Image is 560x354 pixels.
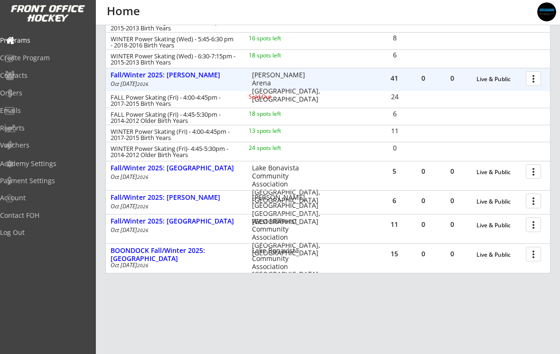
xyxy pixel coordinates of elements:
[249,128,307,134] div: 13 spots left
[476,198,521,205] div: Live & Public
[252,194,325,225] div: [PERSON_NAME][GEOGRAPHIC_DATA] [GEOGRAPHIC_DATA], [GEOGRAPHIC_DATA]
[111,174,239,180] div: Oct [DATE]
[409,221,438,228] div: 0
[111,194,242,202] div: Fall/Winter 2025: [PERSON_NAME]
[381,52,409,58] div: 6
[438,221,467,228] div: 0
[381,93,409,100] div: 24
[111,53,236,65] div: WINTER Power Skating (Wed) - 6:30-7:15pm - 2015-2013 Birth Years
[252,247,325,287] div: Lake Bonavista Community Association [GEOGRAPHIC_DATA], [GEOGRAPHIC_DATA]
[526,164,541,179] button: more_vert
[380,168,409,175] div: 5
[111,36,236,48] div: WINTER Power Skating (Wed) - 5:45-6:30 pm - 2018-2016 Birth Years
[476,76,521,83] div: Live & Public
[381,35,409,41] div: 8
[381,145,409,151] div: 0
[111,227,239,233] div: Oct [DATE]
[409,168,438,175] div: 0
[137,227,149,233] em: 2026
[380,251,409,257] div: 15
[438,75,467,82] div: 0
[526,71,541,86] button: more_vert
[252,217,325,257] div: West Hillhurst Community Association [GEOGRAPHIC_DATA], [GEOGRAPHIC_DATA]
[137,174,149,180] em: 2026
[249,111,307,117] div: 18 spots left
[381,128,409,134] div: 11
[409,197,438,204] div: 0
[249,94,307,100] div: Sold Out
[380,197,409,204] div: 6
[111,217,242,225] div: Fall/Winter 2025: [GEOGRAPHIC_DATA]
[476,169,521,176] div: Live & Public
[111,129,236,141] div: WINTER Power Skating (Fri) - 4:00-4:45pm - 2017-2015 Birth Years
[476,222,521,229] div: Live & Public
[111,81,239,87] div: Oct [DATE]
[137,81,149,87] em: 2026
[381,111,409,117] div: 6
[409,75,438,82] div: 0
[111,262,239,268] div: Oct [DATE]
[111,146,236,158] div: WINTER Power Skating (Fri)- 4:45-5:30pm - 2014-2012 Older Birth Years
[252,71,325,103] div: [PERSON_NAME] Arena [GEOGRAPHIC_DATA], [GEOGRAPHIC_DATA]
[438,168,467,175] div: 0
[111,71,242,79] div: Fall/Winter 2025: [PERSON_NAME]
[111,112,236,124] div: FALL Power Skating (Fri) - 4:45-5:30pm - 2014-2012 Older Birth Years
[526,194,541,208] button: more_vert
[380,221,409,228] div: 11
[111,94,236,107] div: FALL Power Skating (Fri) - 4:00-4:45pm - 2017-2015 Birth Years
[476,252,521,258] div: Live & Public
[137,203,149,210] em: 2026
[438,251,467,257] div: 0
[111,164,242,172] div: Fall/Winter 2025: [GEOGRAPHIC_DATA]
[249,145,307,151] div: 24 spots left
[409,251,438,257] div: 0
[111,247,242,263] div: BOONDOCK Fall/Winter 2025: [GEOGRAPHIC_DATA]
[249,36,307,41] div: 16 spots left
[438,197,467,204] div: 0
[137,262,149,269] em: 2026
[526,217,541,232] button: more_vert
[111,204,239,209] div: Oct [DATE]
[111,19,236,31] div: FALL Power Skating (Wed) - 6:30-7:15 pm - 2015-2013 Birth Years
[526,247,541,261] button: more_vert
[252,164,325,204] div: Lake Bonavista Community Association [GEOGRAPHIC_DATA], [GEOGRAPHIC_DATA]
[380,75,409,82] div: 41
[249,53,307,58] div: 18 spots left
